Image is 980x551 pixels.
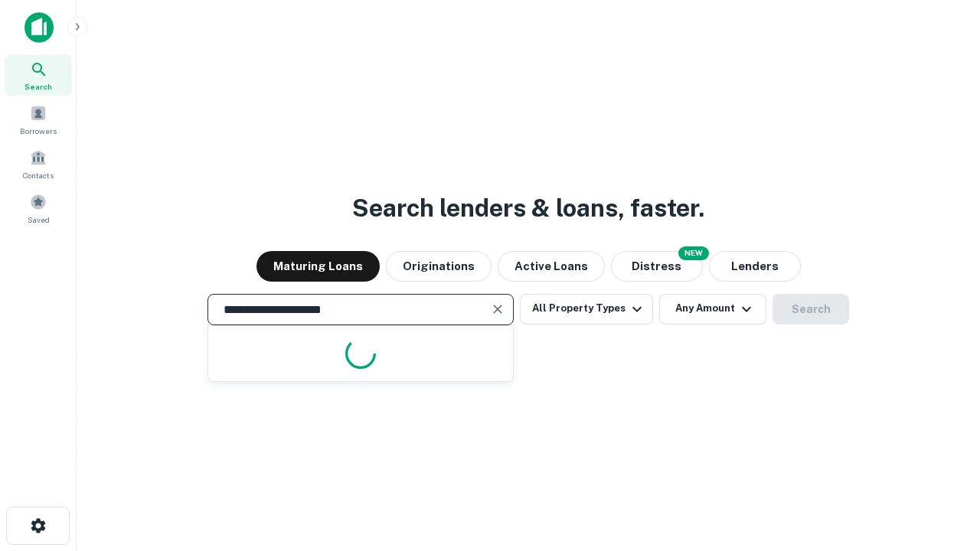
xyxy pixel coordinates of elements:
span: Saved [28,214,50,226]
button: Active Loans [498,251,605,282]
a: Saved [5,187,72,229]
button: Clear [487,298,508,320]
button: Search distressed loans with lien and other non-mortgage details. [611,251,703,282]
iframe: Chat Widget [903,380,980,453]
button: All Property Types [520,294,653,324]
span: Contacts [23,169,54,181]
a: Search [5,54,72,96]
button: Maturing Loans [256,251,380,282]
h3: Search lenders & loans, faster. [352,190,704,227]
span: Search [24,80,52,93]
button: Originations [386,251,492,282]
button: Any Amount [659,294,766,324]
a: Contacts [5,143,72,184]
span: Borrowers [20,125,57,137]
div: NEW [678,246,709,260]
button: Lenders [709,251,801,282]
img: capitalize-icon.png [24,12,54,43]
a: Borrowers [5,99,72,140]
